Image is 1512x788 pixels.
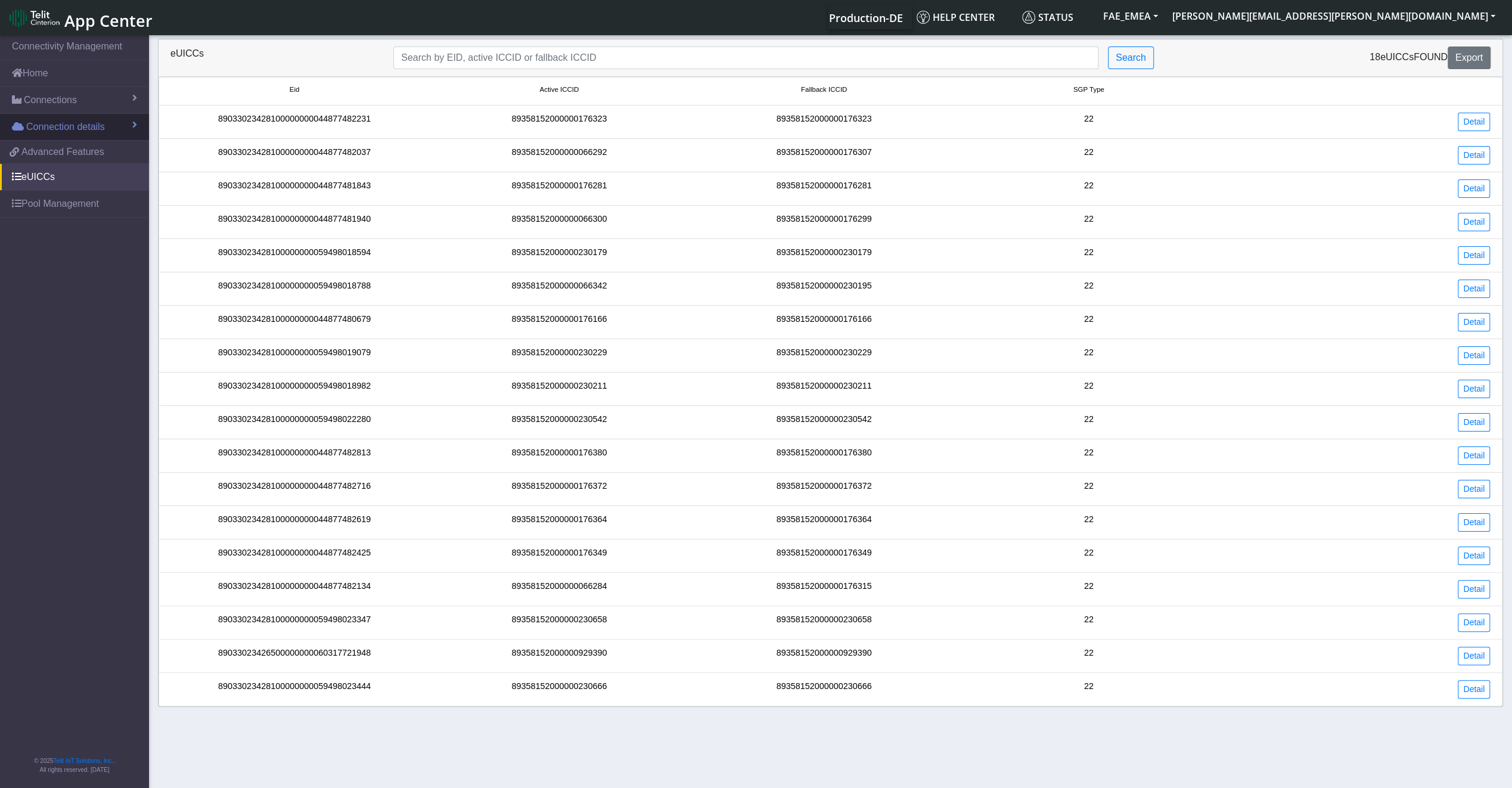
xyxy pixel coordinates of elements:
[691,413,956,432] div: 89358152000000230542
[162,446,427,465] div: 89033023428100000000044877482813
[957,580,1221,598] div: 22
[957,446,1221,465] div: 22
[427,380,691,398] div: 89358152000000230211
[24,93,77,107] span: Connections
[691,547,956,565] div: 89358152000000176349
[1458,246,1490,265] a: Detail
[427,346,691,365] div: 89358152000000230229
[1458,446,1490,465] a: Detail
[26,120,105,134] span: Connection details
[1458,280,1490,298] a: Detail
[162,213,427,231] div: 89033023428100000000044877481940
[162,146,427,165] div: 89033023428100000000044877482037
[1458,680,1490,699] a: Detail
[1096,5,1165,27] button: FAE_EMEA
[427,513,691,532] div: 89358152000000176364
[64,10,153,32] span: App Center
[427,613,691,632] div: 89358152000000230658
[1022,11,1035,24] img: status.svg
[691,146,956,165] div: 89358152000000176307
[957,413,1221,432] div: 22
[691,580,956,598] div: 89358152000000176315
[691,480,956,498] div: 89358152000000176372
[10,5,151,30] a: App Center
[1165,5,1502,27] button: [PERSON_NAME][EMAIL_ADDRESS][PERSON_NAME][DOMAIN_NAME]
[427,280,691,298] div: 89358152000000066342
[1458,513,1490,532] a: Detail
[691,313,956,331] div: 89358152000000176166
[1448,46,1491,69] button: Export
[1458,647,1490,665] a: Detail
[427,313,691,331] div: 89358152000000176166
[162,113,427,131] div: 89033023428100000000044877482231
[162,413,427,432] div: 89033023428100000000059498022280
[10,8,60,27] img: logo-telit-cinterion-gw-new.png
[691,380,956,398] div: 89358152000000230211
[427,446,691,465] div: 89358152000000176380
[917,11,995,24] span: Help center
[1458,547,1490,565] a: Detail
[957,313,1221,331] div: 22
[691,246,956,265] div: 89358152000000230179
[691,680,956,699] div: 89358152000000230666
[162,580,427,598] div: 89033023428100000000044877482134
[1455,52,1483,63] span: Export
[1017,5,1096,29] a: Status
[21,145,104,159] span: Advanced Features
[162,346,427,365] div: 89033023428100000000059498019079
[1458,580,1490,598] a: Detail
[162,313,427,331] div: 89033023428100000000044877480679
[393,46,1098,69] input: Search...
[1108,46,1154,69] button: Search
[427,647,691,665] div: 89358152000000929390
[162,680,427,699] div: 89033023428100000000059498023444
[691,446,956,465] div: 89358152000000176380
[691,280,956,298] div: 89358152000000230195
[54,758,113,764] a: Telit IoT Solutions, Inc.
[957,213,1221,231] div: 22
[1380,52,1414,62] span: eUICCs
[912,5,1017,29] a: Help center
[957,346,1221,365] div: 22
[1458,413,1490,432] a: Detail
[801,85,847,95] span: Fallback ICCID
[427,480,691,498] div: 89358152000000176372
[427,113,691,131] div: 89358152000000176323
[427,413,691,432] div: 89358152000000230542
[162,280,427,298] div: 89033023428100000000059498018788
[162,480,427,498] div: 89033023428100000000044877482716
[1458,346,1490,365] a: Detail
[427,246,691,265] div: 89358152000000230179
[1458,313,1490,331] a: Detail
[1458,146,1490,165] a: Detail
[957,146,1221,165] div: 22
[691,113,956,131] div: 89358152000000176323
[162,513,427,532] div: 89033023428100000000044877482619
[691,346,956,365] div: 89358152000000230229
[162,613,427,632] div: 89033023428100000000059498023347
[427,580,691,598] div: 89358152000000066284
[691,513,956,532] div: 89358152000000176364
[1414,52,1448,62] span: found
[957,547,1221,565] div: 22
[957,513,1221,532] div: 22
[427,146,691,165] div: 89358152000000066292
[539,85,579,95] span: Active ICCID
[1370,52,1380,62] span: 18
[957,246,1221,265] div: 22
[1458,480,1490,498] a: Detail
[162,246,427,265] div: 89033023428100000000059498018594
[1073,85,1104,95] span: SGP Type
[162,46,384,69] div: eUICCs
[162,647,427,665] div: 89033023426500000000060317721948
[162,547,427,565] div: 89033023428100000000044877482425
[290,85,300,95] span: Eid
[957,280,1221,298] div: 22
[427,213,691,231] div: 89358152000000066300
[957,647,1221,665] div: 22
[1458,613,1490,632] a: Detail
[427,179,691,198] div: 89358152000000176281
[1458,380,1490,398] a: Detail
[691,213,956,231] div: 89358152000000176299
[1458,179,1490,198] a: Detail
